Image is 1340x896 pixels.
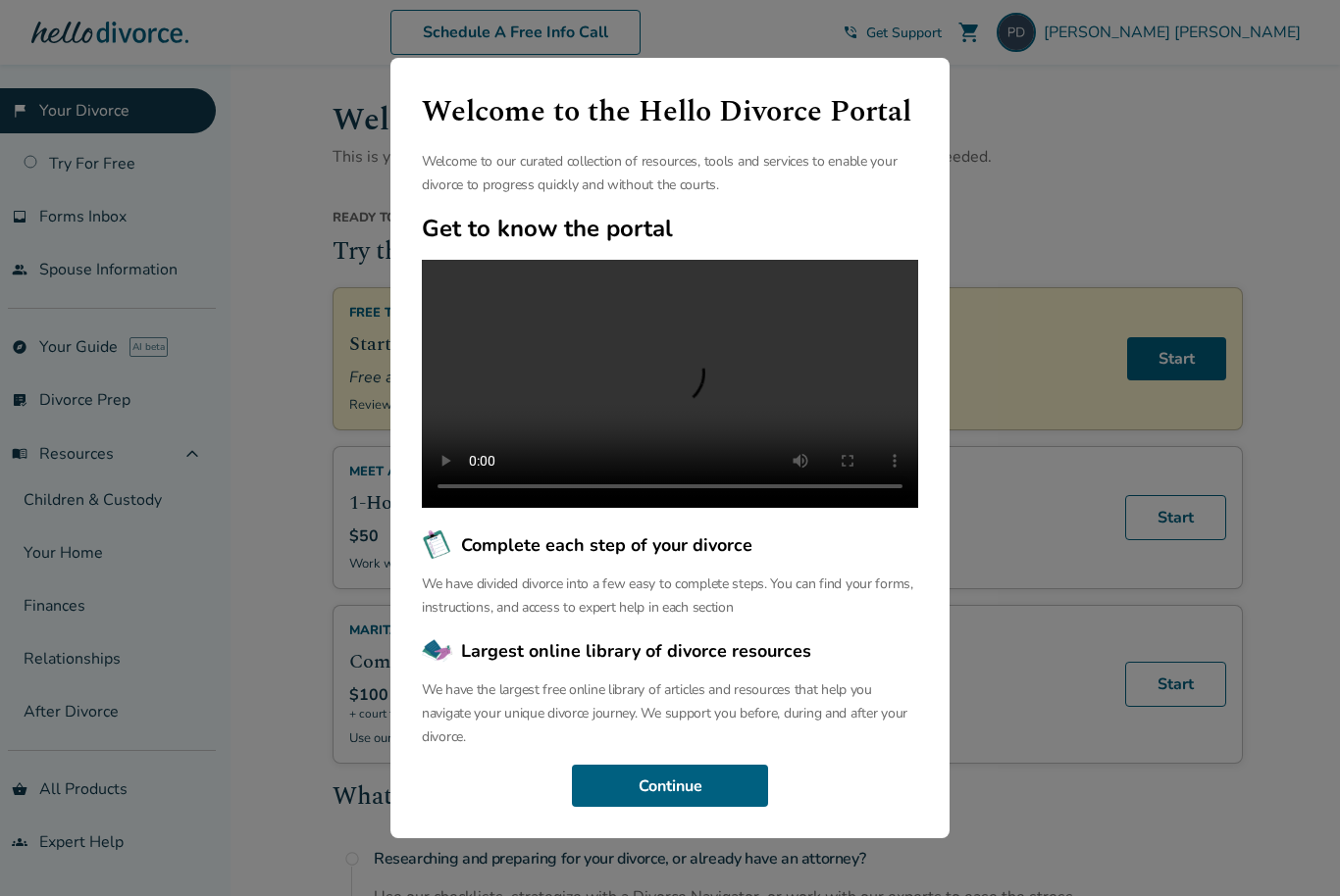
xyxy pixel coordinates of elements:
[422,150,918,197] p: Welcome to our curated collection of resources, tools and services to enable your divorce to prog...
[422,89,918,134] h1: Welcome to the Hello Divorce Portal
[572,765,768,808] button: Continue
[422,213,918,244] h2: Get to know the portal
[461,532,752,558] span: Complete each step of your divorce
[422,678,918,749] p: We have the largest free online library of articles and resources that help you navigate your uni...
[1242,802,1340,896] iframe: Chat Widget
[422,635,453,667] img: Largest online library of divorce resources
[422,572,918,620] p: We have divided divorce into a few easy to complete steps. You can find your forms, instructions,...
[461,638,811,664] span: Largest online library of divorce resources
[422,529,453,561] img: Complete each step of your divorce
